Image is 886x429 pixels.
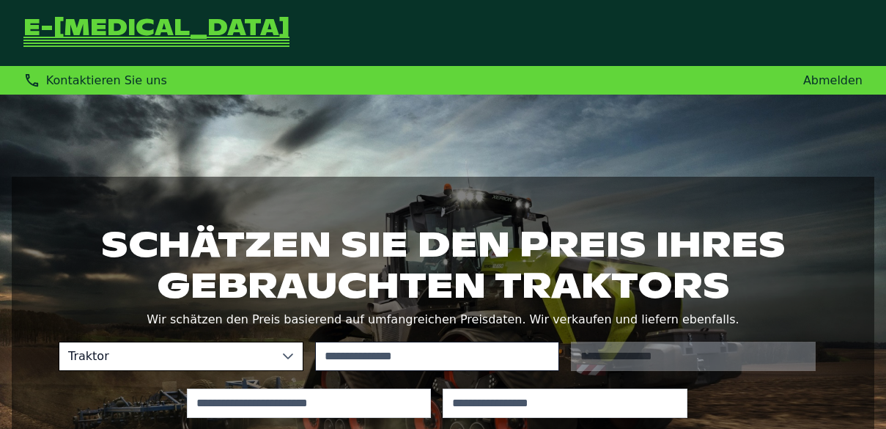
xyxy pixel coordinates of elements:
p: Wir schätzen den Preis basierend auf umfangreichen Preisdaten. Wir verkaufen und liefern ebenfalls. [59,309,827,330]
span: Traktor [59,342,273,370]
div: Kontaktieren Sie uns [23,72,167,89]
a: Abmelden [803,73,863,87]
h1: Schätzen Sie den Preis Ihres gebrauchten Traktors [59,224,827,306]
span: Kontaktieren Sie uns [46,73,167,87]
a: Zurück zur Startseite [23,18,289,48]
